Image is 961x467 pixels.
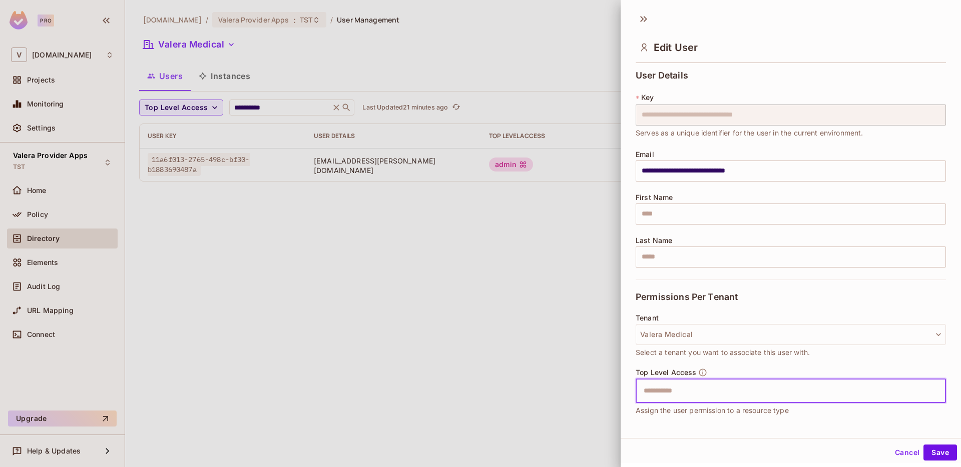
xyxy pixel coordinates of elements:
[923,444,957,460] button: Save
[636,236,672,244] span: Last Name
[636,150,654,158] span: Email
[636,347,810,358] span: Select a tenant you want to associate this user with.
[940,389,942,391] button: Open
[636,314,659,322] span: Tenant
[636,70,688,80] span: User Details
[654,41,698,53] span: Edit User
[641,93,654,101] span: Key
[636,193,673,201] span: First Name
[636,405,789,416] span: Assign the user permission to a resource type
[636,127,863,138] span: Serves as a unique identifier for the user in the current environment.
[636,368,696,376] span: Top Level Access
[636,292,738,302] span: Permissions Per Tenant
[636,324,946,345] button: Valera Medical
[891,444,923,460] button: Cancel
